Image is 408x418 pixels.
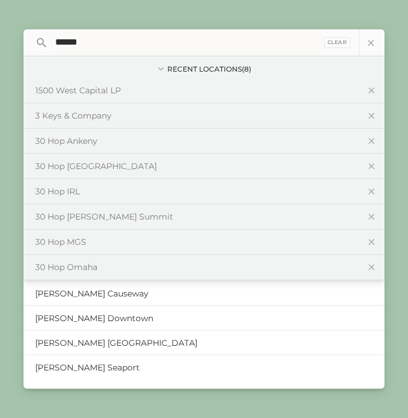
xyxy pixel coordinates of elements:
div: 30 Hop MGS [35,236,359,248]
div: 30 Hop Ankeny [35,135,359,147]
div: 3 Keys & Company [35,110,359,122]
div: Recent Locations ( 8 ) [167,64,251,74]
div: 30 Hop [GEOGRAPHIC_DATA] [35,160,359,172]
div: 30 Hop IRL [35,186,359,197]
div: 30 Hop [PERSON_NAME] Summit [35,211,359,223]
div: 1500 West Capital LP [35,85,359,96]
div: 30 Hop Omaha [35,261,359,273]
div: [PERSON_NAME] [GEOGRAPHIC_DATA] [35,337,379,349]
div: [PERSON_NAME] Seaport [35,362,379,373]
div: Clear [324,37,351,48]
div: [PERSON_NAME] Causeway [35,288,379,299]
div: [PERSON_NAME] Downtown [35,312,379,324]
